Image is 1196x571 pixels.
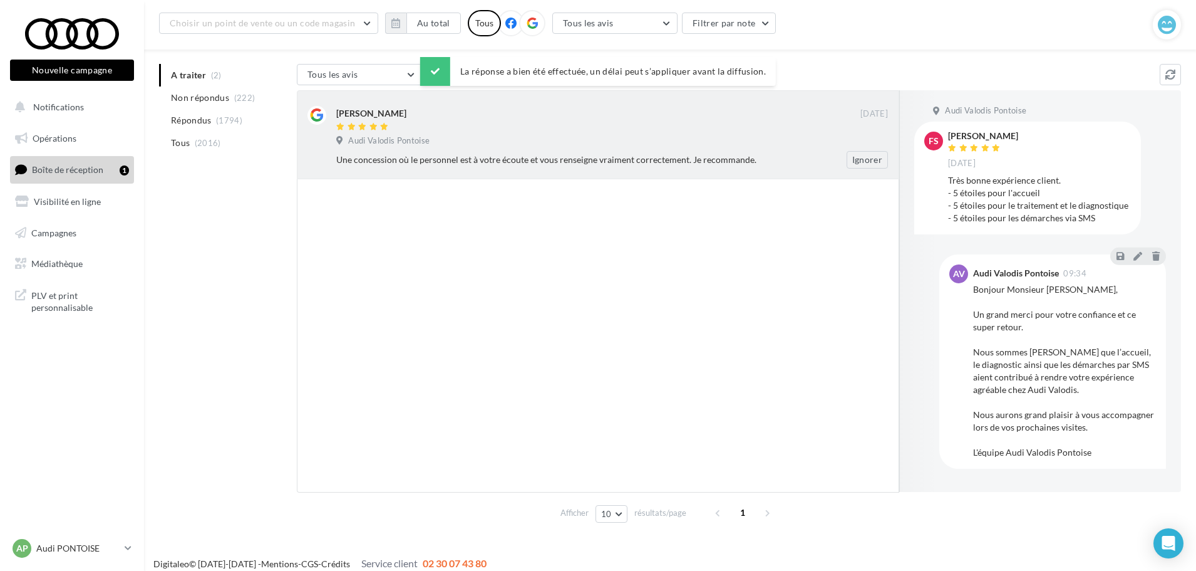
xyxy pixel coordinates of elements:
a: Visibilité en ligne [8,189,137,215]
button: Au total [385,13,461,34]
span: Visibilité en ligne [34,196,101,207]
div: Bonjour Monsieur [PERSON_NAME], Un grand merci pour votre confiance et ce super retour. Nous somm... [973,283,1156,459]
div: Une concession où le personnel est à votre écoute et vous renseigne vraiment correctement. Je rec... [336,154,807,166]
a: Digitaleo [153,558,189,569]
span: Médiathèque [31,258,83,269]
span: Service client [361,557,418,569]
span: Opérations [33,133,76,144]
button: Choisir un point de vente ou un code magasin [159,13,378,34]
span: Notifications [33,102,84,112]
span: Audi Valodis Pontoise [945,105,1026,117]
span: (2016) [195,138,221,148]
span: Afficher [560,507,589,519]
button: Nouvelle campagne [10,60,134,81]
span: © [DATE]-[DATE] - - - [153,558,487,569]
a: AP Audi PONTOISE [10,537,134,560]
div: [PERSON_NAME] [948,132,1018,140]
div: Audi Valodis Pontoise [973,269,1059,278]
div: Open Intercom Messenger [1153,528,1183,558]
span: [DATE] [948,158,976,169]
span: Tous [171,137,190,149]
a: Médiathèque [8,251,137,277]
button: Tous les avis [552,13,678,34]
a: Crédits [321,558,350,569]
a: Mentions [261,558,298,569]
span: FS [929,135,939,147]
span: 1 [733,503,753,523]
div: Très bonne expérience client. - 5 étoiles pour l'accueil - 5 étoiles pour le traitement et le dia... [948,174,1131,224]
p: Audi PONTOISE [36,542,120,555]
span: [DATE] [860,108,888,120]
span: Non répondus [171,92,229,104]
span: Boîte de réception [32,164,103,175]
span: (222) [234,93,255,103]
span: PLV et print personnalisable [31,287,129,314]
a: Opérations [8,125,137,152]
span: Choisir un point de vente ou un code magasin [170,18,355,28]
a: CGS [301,558,318,569]
span: Tous les avis [307,69,358,80]
button: Ignorer [847,151,888,169]
a: Boîte de réception1 [8,156,137,183]
button: Tous les avis [297,64,422,85]
span: Tous les avis [563,18,614,28]
button: 10 [595,505,627,523]
div: La réponse a bien été effectuée, un délai peut s’appliquer avant la diffusion. [420,57,776,86]
div: 1 [120,165,129,175]
span: 02 30 07 43 80 [423,557,487,569]
span: Campagnes [31,227,76,238]
button: Au total [406,13,461,34]
span: 09:34 [1063,270,1086,278]
button: Notifications [8,94,131,120]
span: résultats/page [634,507,686,519]
span: AV [953,268,965,280]
span: Audi Valodis Pontoise [348,135,430,147]
a: Campagnes [8,220,137,246]
button: Filtrer par note [682,13,776,34]
span: (1794) [216,115,242,125]
span: 10 [601,509,612,519]
div: Tous [468,10,501,36]
a: PLV et print personnalisable [8,282,137,319]
span: AP [16,542,28,555]
span: Répondus [171,114,212,127]
div: [PERSON_NAME] [336,107,406,120]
